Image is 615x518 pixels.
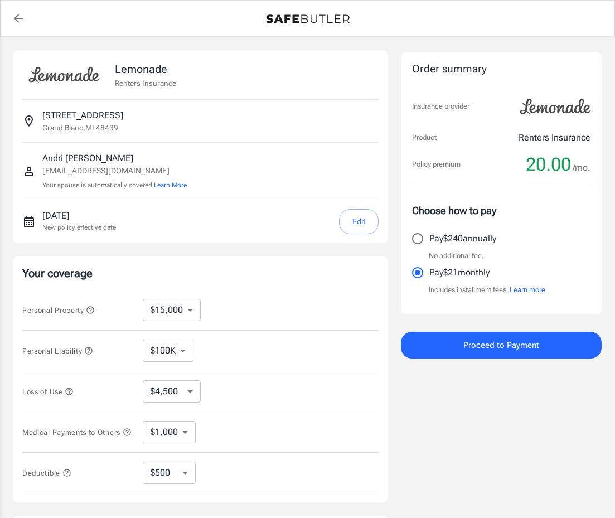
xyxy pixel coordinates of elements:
[22,425,132,439] button: Medical Payments to Others
[412,159,461,170] p: Policy premium
[429,266,490,279] p: Pay $21 monthly
[412,132,437,143] p: Product
[412,61,590,78] div: Order summary
[22,164,36,178] svg: Insured person
[22,388,74,396] span: Loss of Use
[429,284,545,296] p: Includes installment fees.
[42,152,187,165] p: Andri [PERSON_NAME]
[412,203,590,218] p: Choose how to pay
[42,109,123,122] p: [STREET_ADDRESS]
[573,160,590,176] span: /mo.
[22,215,36,229] svg: New policy start date
[154,180,187,190] button: Learn More
[339,209,379,234] button: Edit
[22,114,36,128] svg: Insured address
[22,347,93,355] span: Personal Liability
[22,303,95,317] button: Personal Property
[429,232,496,245] p: Pay $240 annually
[22,59,106,90] img: Lemonade
[22,385,74,398] button: Loss of Use
[22,428,132,437] span: Medical Payments to Others
[463,338,539,352] span: Proceed to Payment
[510,284,545,296] button: Learn more
[526,153,571,176] span: 20.00
[22,344,93,357] button: Personal Liability
[429,250,484,262] p: No additional fee.
[22,466,71,480] button: Deductible
[115,78,176,89] p: Renters Insurance
[266,14,350,23] img: Back to quotes
[401,332,602,359] button: Proceed to Payment
[42,122,118,133] p: Grand Blanc , MI 48439
[115,61,176,78] p: Lemonade
[519,131,590,144] p: Renters Insurance
[22,306,95,314] span: Personal Property
[42,165,187,177] p: [EMAIL_ADDRESS][DOMAIN_NAME]
[22,469,71,477] span: Deductible
[42,209,116,222] p: [DATE]
[22,265,379,281] p: Your coverage
[42,222,116,233] p: New policy effective date
[412,101,469,112] p: Insurance provider
[7,7,30,30] a: back to quotes
[514,91,597,122] img: Lemonade
[42,180,187,191] p: Your spouse is automatically covered.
